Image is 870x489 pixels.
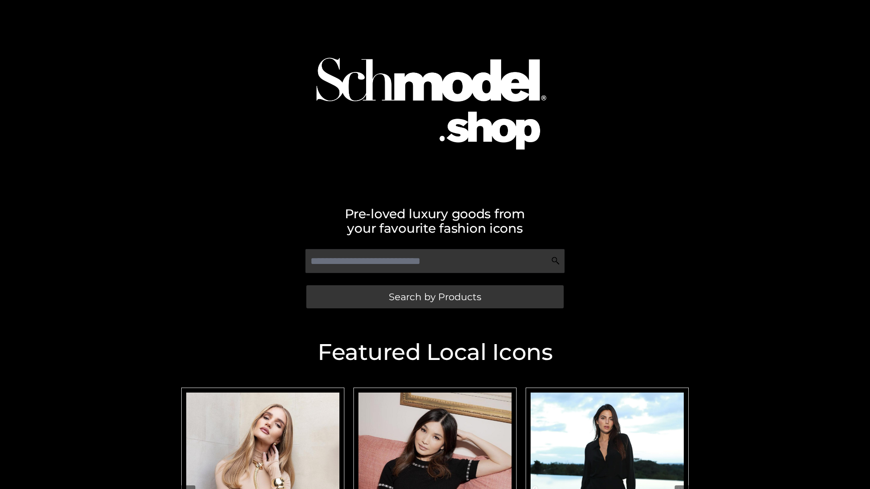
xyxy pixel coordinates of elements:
a: Search by Products [306,285,564,308]
span: Search by Products [389,292,481,302]
h2: Pre-loved luxury goods from your favourite fashion icons [177,206,693,235]
h2: Featured Local Icons​ [177,341,693,364]
img: Search Icon [551,256,560,265]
